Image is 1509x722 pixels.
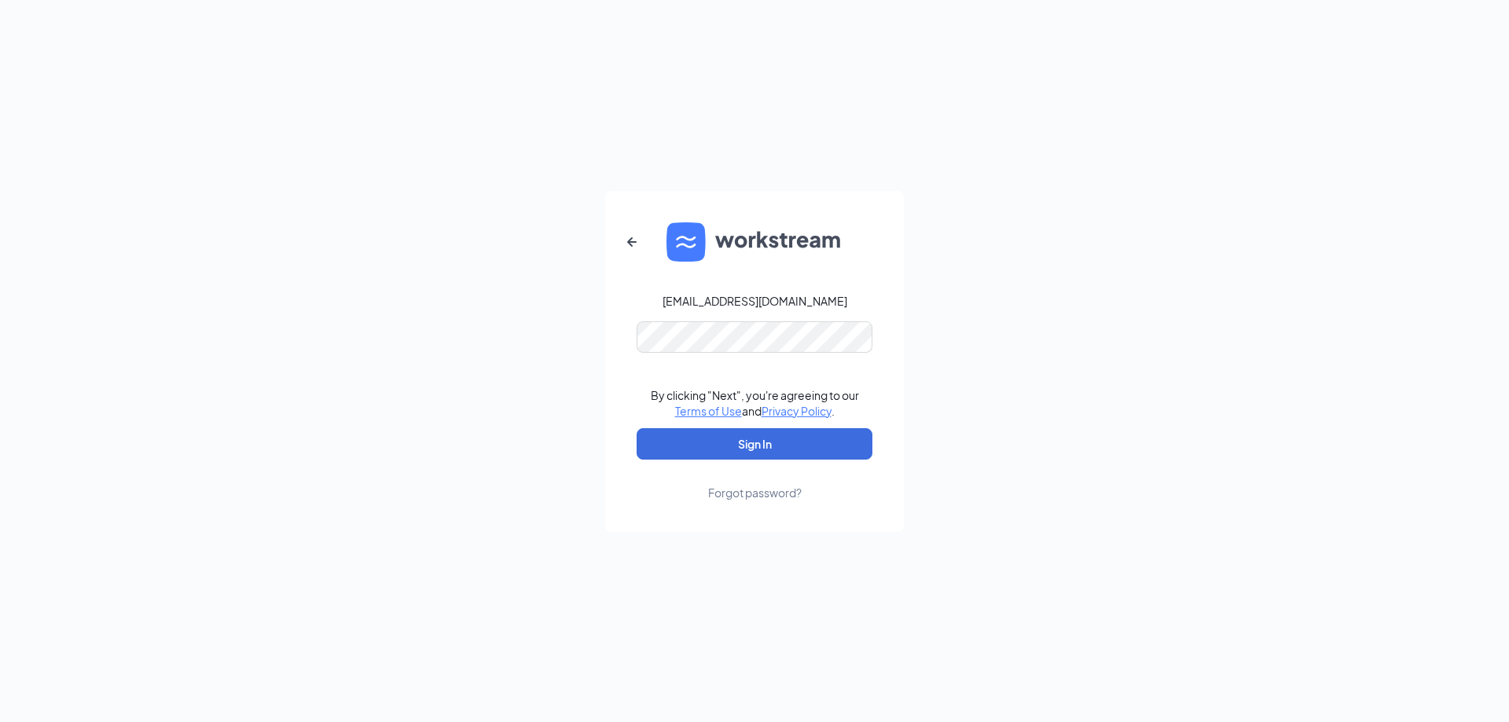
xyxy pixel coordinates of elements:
[708,485,802,500] div: Forgot password?
[675,404,742,418] a: Terms of Use
[613,223,651,261] button: ArrowLeftNew
[708,460,802,500] a: Forgot password?
[622,233,641,251] svg: ArrowLeftNew
[651,387,859,419] div: By clicking "Next", you're agreeing to our and .
[762,404,832,418] a: Privacy Policy
[666,222,843,262] img: WS logo and Workstream text
[637,428,872,460] button: Sign In
[663,293,847,309] div: [EMAIL_ADDRESS][DOMAIN_NAME]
